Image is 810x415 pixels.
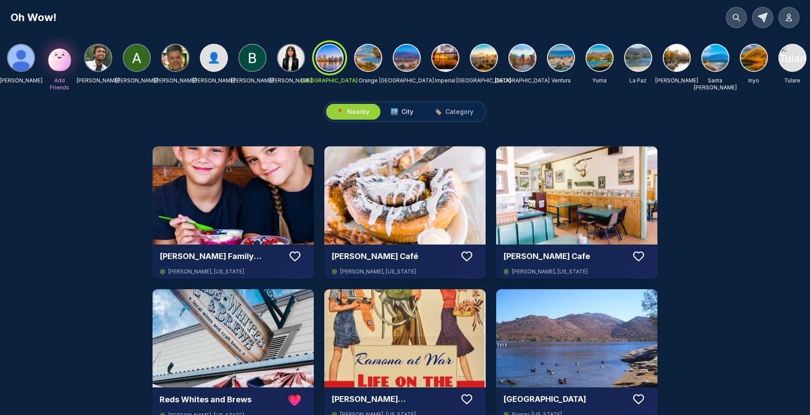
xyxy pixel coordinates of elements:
p: [PERSON_NAME] [115,77,158,84]
p: Santa [PERSON_NAME] [694,77,737,91]
p: [PERSON_NAME] [154,77,197,84]
img: Tulare [779,45,806,71]
button: 🏙️City [380,104,424,120]
h1: Oh Wow! [11,11,57,25]
p: [PERSON_NAME] [270,77,313,84]
p: La Paz [630,77,647,84]
img: Kern [664,45,690,71]
img: Imperial [432,45,458,71]
p: [GEOGRAPHIC_DATA] [495,77,550,84]
p: Ventura [551,77,571,84]
img: Yuma [586,45,613,71]
p: Imperial [435,77,456,84]
h3: [PERSON_NAME] Café [331,250,455,262]
h3: Reds Whites and Brews [160,394,282,406]
img: Anna Miller [124,45,150,71]
p: [GEOGRAPHIC_DATA] [302,77,358,84]
span: Category [446,107,474,116]
span: 📍 [337,107,344,116]
p: [PERSON_NAME] [77,77,120,84]
img: La Paz [625,45,651,71]
img: Ventura [548,45,574,71]
span: 🏙️ [391,107,398,116]
h3: [PERSON_NAME] Family Naturals Market [160,250,283,262]
span: [PERSON_NAME] , [US_STATE] [168,268,244,275]
img: KHUSHI KASTURIYA [278,45,304,71]
p: [PERSON_NAME] [655,77,698,84]
span: [PERSON_NAME] , [US_STATE] [340,268,416,275]
img: Lake Poway Recreation Area [496,289,657,387]
h3: [PERSON_NAME] Cafe [503,250,627,262]
img: Ramona Cafe [496,146,657,245]
p: Orange [359,77,378,84]
span: City [402,107,414,116]
img: Add Friends [46,44,74,72]
p: [PERSON_NAME] [231,77,274,84]
img: NIKHIL AGARWAL [85,45,111,71]
h3: [PERSON_NAME][GEOGRAPHIC_DATA] [331,393,455,405]
p: Tulare [785,77,801,84]
img: Matthew Miller [8,45,34,71]
img: Ramona Family Naturals Market [153,146,314,245]
span: Nearby [348,107,370,116]
img: Santa Barbara [702,45,728,71]
h3: [GEOGRAPHIC_DATA] [503,393,627,405]
img: Reds Whites and Brews [153,289,314,387]
img: San Bernardino [509,45,536,71]
p: [PERSON_NAME] [192,77,235,84]
img: Brendan Delumpa [239,45,266,71]
p: [GEOGRAPHIC_DATA] [457,77,512,84]
img: Guy B. Woodward Museum [324,289,486,387]
p: Inyo [749,77,760,84]
img: Kevin Baldwin [162,45,188,71]
p: [GEOGRAPHIC_DATA] [380,77,434,84]
img: Inyo [741,45,767,71]
p: Add Friends [46,77,74,91]
img: Los Angeles [471,45,497,71]
span: 🏷️ [435,107,442,116]
img: Ramona Café [324,146,486,245]
span: [PERSON_NAME] , [US_STATE] [512,268,588,275]
img: Orange [355,45,381,71]
span: 👤 [207,51,220,65]
p: Yuma [593,77,607,84]
img: Riverside [394,45,420,71]
button: 🏷️Category [424,104,484,120]
button: 📍Nearby [326,104,380,120]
